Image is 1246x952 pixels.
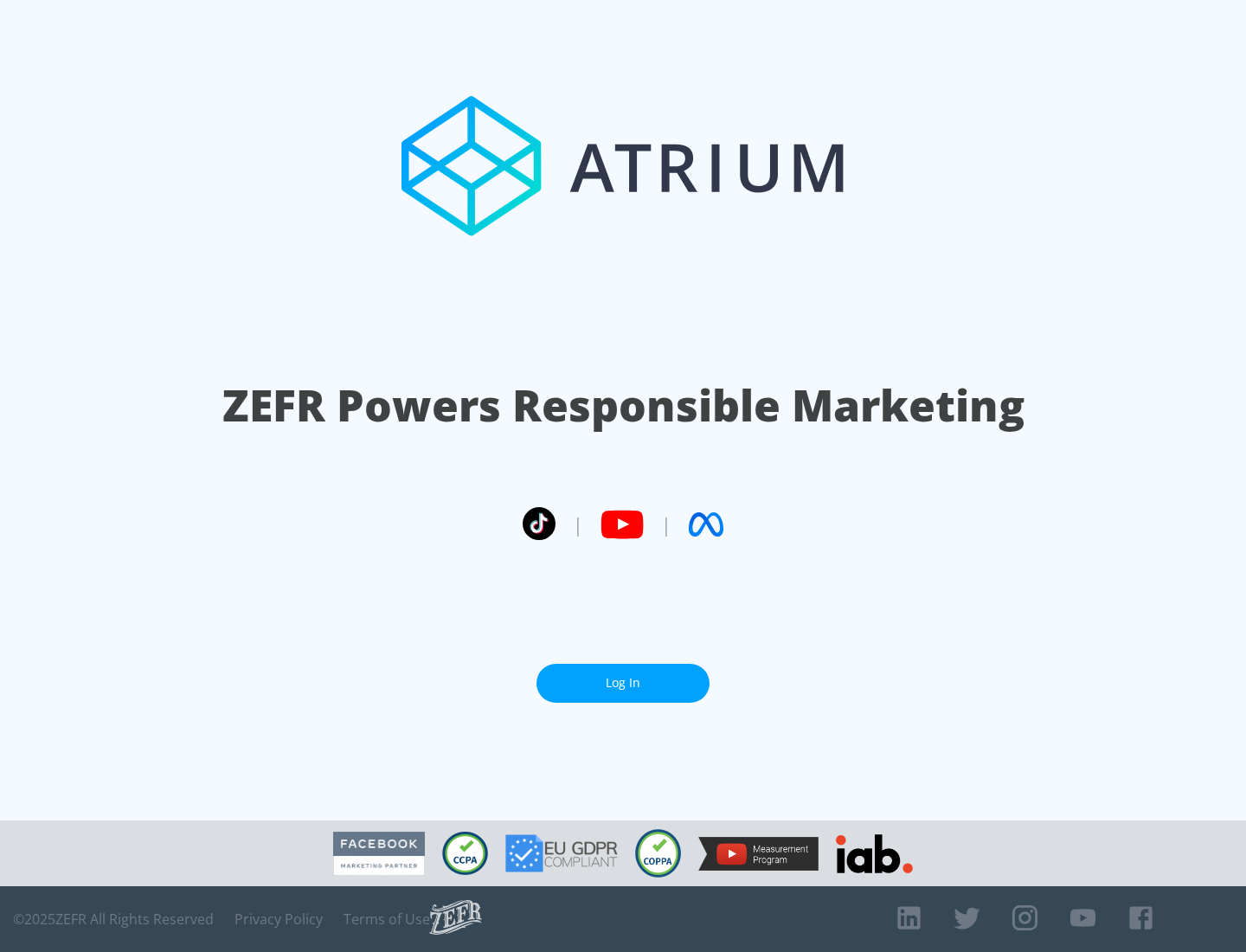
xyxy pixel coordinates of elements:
span: | [573,511,583,537]
a: Log In [536,664,710,703]
img: Facebook Marketing Partner [333,832,425,876]
img: CCPA Compliant [442,832,488,875]
a: Terms of Use [344,910,430,928]
a: Privacy Policy [234,910,323,928]
span: © 2025 ZEFR All Rights Reserved [13,910,214,928]
span: | [661,511,671,537]
img: IAB [836,834,913,873]
img: GDPR Compliant [505,834,618,872]
img: YouTube Measurement Program [698,837,819,871]
h1: ZEFR Powers Responsible Marketing [222,376,1024,435]
img: COPPA Compliant [635,829,681,878]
